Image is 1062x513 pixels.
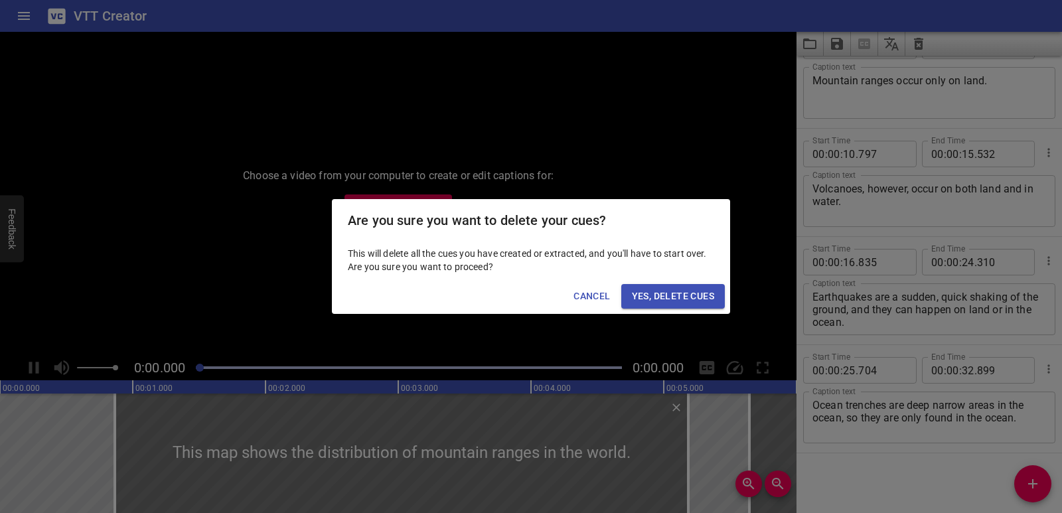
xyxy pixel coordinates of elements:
[573,288,610,305] span: Cancel
[621,284,725,309] button: Yes, Delete Cues
[568,284,615,309] button: Cancel
[632,288,714,305] span: Yes, Delete Cues
[332,242,730,279] div: This will delete all the cues you have created or extracted, and you'll have to start over. Are y...
[348,210,714,231] h2: Are you sure you want to delete your cues?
